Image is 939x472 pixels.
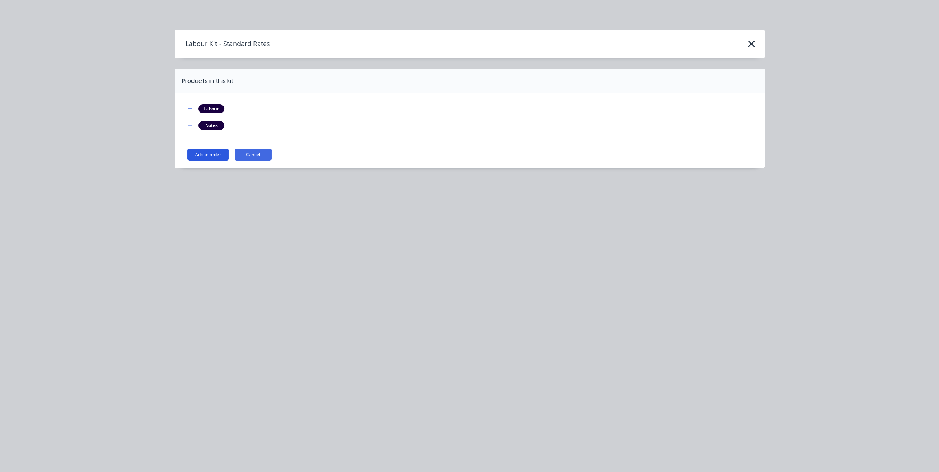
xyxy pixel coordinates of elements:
[182,77,234,86] div: Products in this kit
[235,149,272,161] button: Cancel
[198,104,224,113] div: Labour
[175,37,270,51] h4: Labour Kit - Standard Rates
[198,121,224,130] div: Notes
[187,149,229,161] button: Add to order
